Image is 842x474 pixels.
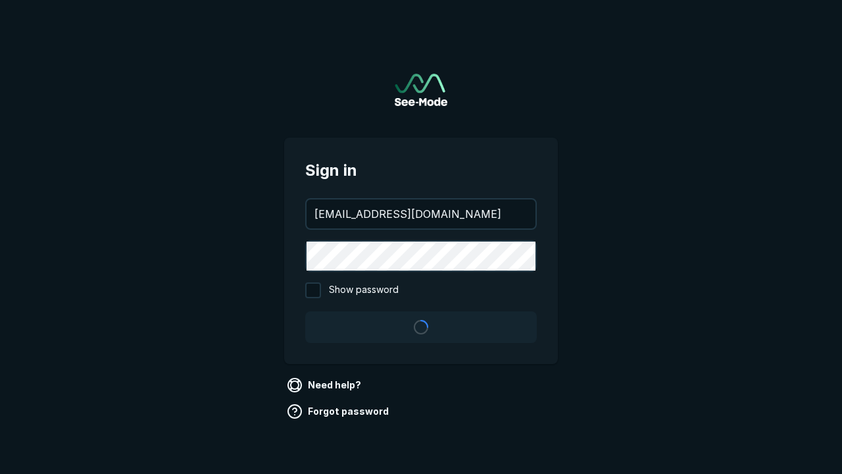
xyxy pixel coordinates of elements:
img: See-Mode Logo [395,74,447,106]
input: your@email.com [307,199,535,228]
a: Need help? [284,375,366,396]
span: Show password [329,282,399,298]
span: Sign in [305,159,537,182]
a: Go to sign in [395,74,447,106]
a: Forgot password [284,401,394,422]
